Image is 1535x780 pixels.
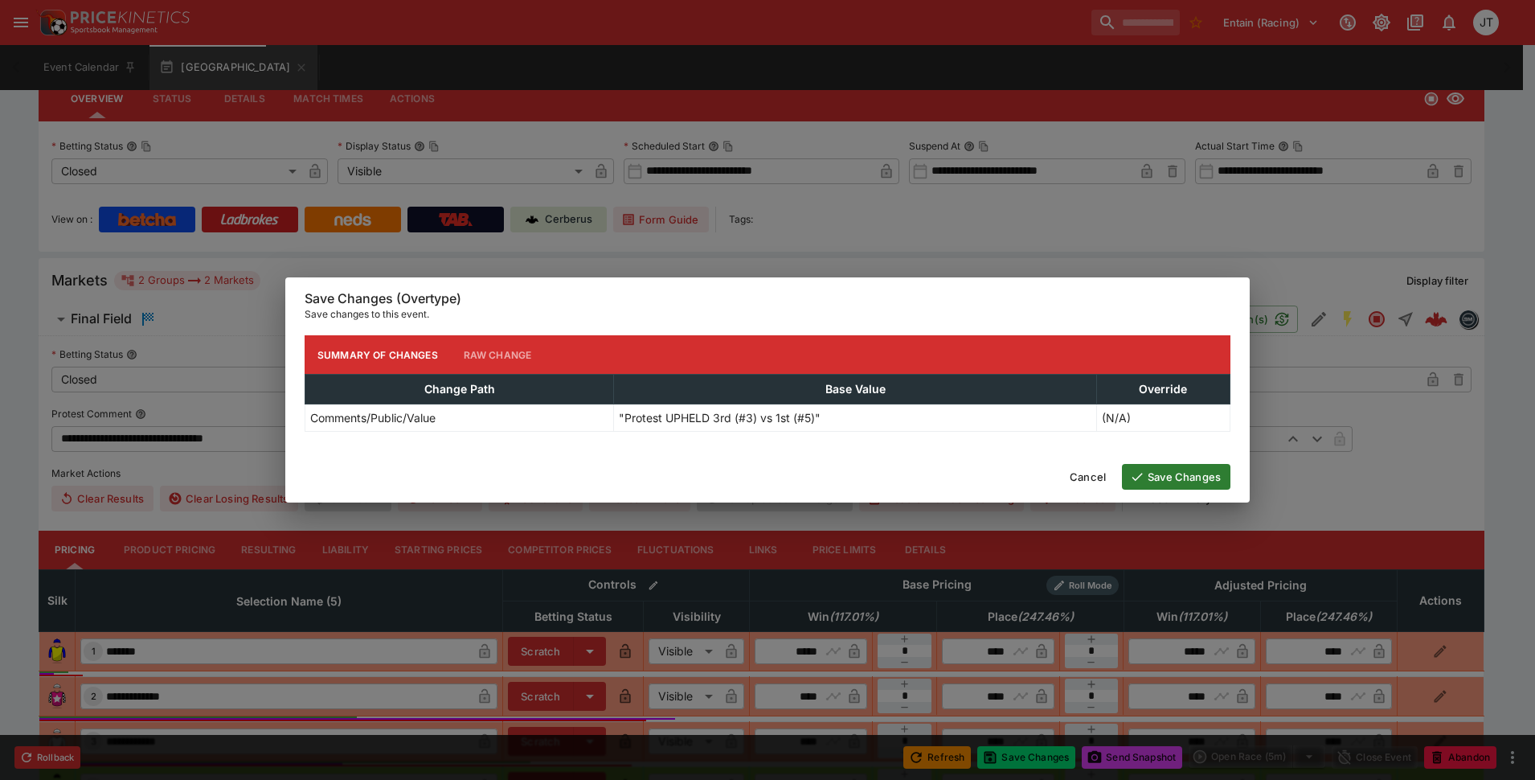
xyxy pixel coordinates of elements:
button: Cancel [1060,464,1115,490]
p: Comments/Public/Value [310,409,436,426]
td: (N/A) [1096,404,1230,432]
th: Change Path [305,375,614,404]
p: Save changes to this event. [305,306,1230,322]
button: Summary of Changes [305,335,451,374]
th: Base Value [614,375,1097,404]
h6: Save Changes (Overtype) [305,290,1230,307]
td: "Protest UPHELD 3rd (#3) vs 1st (#5)" [614,404,1097,432]
button: Save Changes [1122,464,1230,490]
button: Raw Change [451,335,545,374]
th: Override [1096,375,1230,404]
